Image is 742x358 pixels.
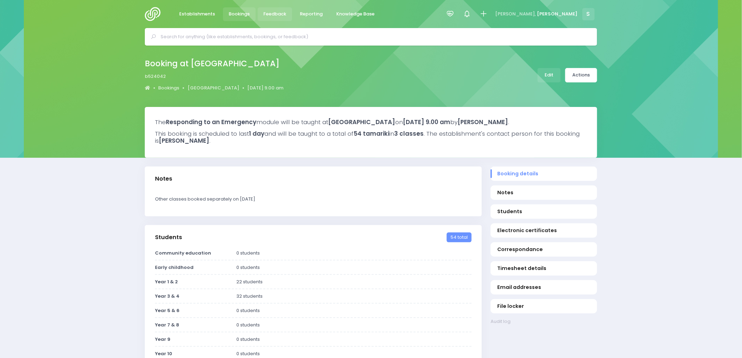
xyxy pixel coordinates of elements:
[232,322,476,329] div: 0 students
[300,11,323,18] span: Reporting
[498,265,591,272] span: Timesheet details
[495,11,536,18] span: [PERSON_NAME],
[491,185,597,200] a: Notes
[155,130,587,144] h3: This booking is scheduled to last and will be taught to a total of in . The establishment's conta...
[166,118,256,126] strong: Responding to an Emergency
[232,307,476,314] div: 0 students
[394,129,424,138] strong: 3 classes
[155,196,472,203] p: Other classes booked separately on [DATE]
[232,264,476,271] div: 0 students
[155,293,180,299] strong: Year 3 & 4
[161,32,587,42] input: Search for anything (like establishments, bookings, or feedback)
[258,7,292,21] a: Feedback
[232,250,476,257] div: 0 students
[264,11,286,18] span: Feedback
[353,129,389,138] strong: 54 tamariki
[249,129,264,138] strong: 1 day
[188,85,239,92] a: [GEOGRAPHIC_DATA]
[232,336,476,343] div: 0 students
[491,299,597,313] a: File locker
[180,11,215,18] span: Establishments
[155,250,211,256] strong: Community education
[223,7,256,21] a: Bookings
[174,7,221,21] a: Establishments
[565,68,597,82] a: Actions
[145,7,165,21] img: Logo
[155,307,180,314] strong: Year 5 & 6
[458,118,508,126] strong: [PERSON_NAME]
[159,136,209,145] strong: [PERSON_NAME]
[498,246,591,253] span: Correspondance
[331,7,380,21] a: Knowledge Base
[229,11,250,18] span: Bookings
[537,11,578,18] span: [PERSON_NAME]
[155,234,182,241] h3: Students
[155,350,172,357] strong: Year 10
[155,175,172,182] h3: Notes
[491,204,597,219] a: Students
[403,118,450,126] strong: [DATE] 9.00 am
[491,223,597,238] a: Electronic certificates
[498,284,591,291] span: Email addresses
[491,318,597,325] a: Audit log
[145,73,166,80] span: b524042
[491,242,597,257] a: Correspondance
[158,85,180,92] a: Bookings
[232,350,476,357] div: 0 students
[491,280,597,295] a: Email addresses
[294,7,329,21] a: Reporting
[491,261,597,276] a: Timesheet details
[232,293,476,300] div: 32 students
[145,59,279,68] h2: Booking at [GEOGRAPHIC_DATA]
[498,303,591,310] span: File locker
[498,170,591,177] span: Booking details
[155,119,587,126] h3: The module will be taught at on by .
[155,264,194,271] strong: Early childhood
[538,68,561,82] a: Edit
[447,232,472,242] span: 54 total
[155,278,178,285] strong: Year 1 & 2
[155,336,170,343] strong: Year 9
[328,118,395,126] strong: [GEOGRAPHIC_DATA]
[498,189,591,196] span: Notes
[155,322,179,328] strong: Year 7 & 8
[498,208,591,215] span: Students
[337,11,375,18] span: Knowledge Base
[232,278,476,285] div: 22 students
[582,8,595,20] span: S
[491,167,597,181] a: Booking details
[248,85,284,92] a: [DATE] 9.00 am
[498,227,591,234] span: Electronic certificates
